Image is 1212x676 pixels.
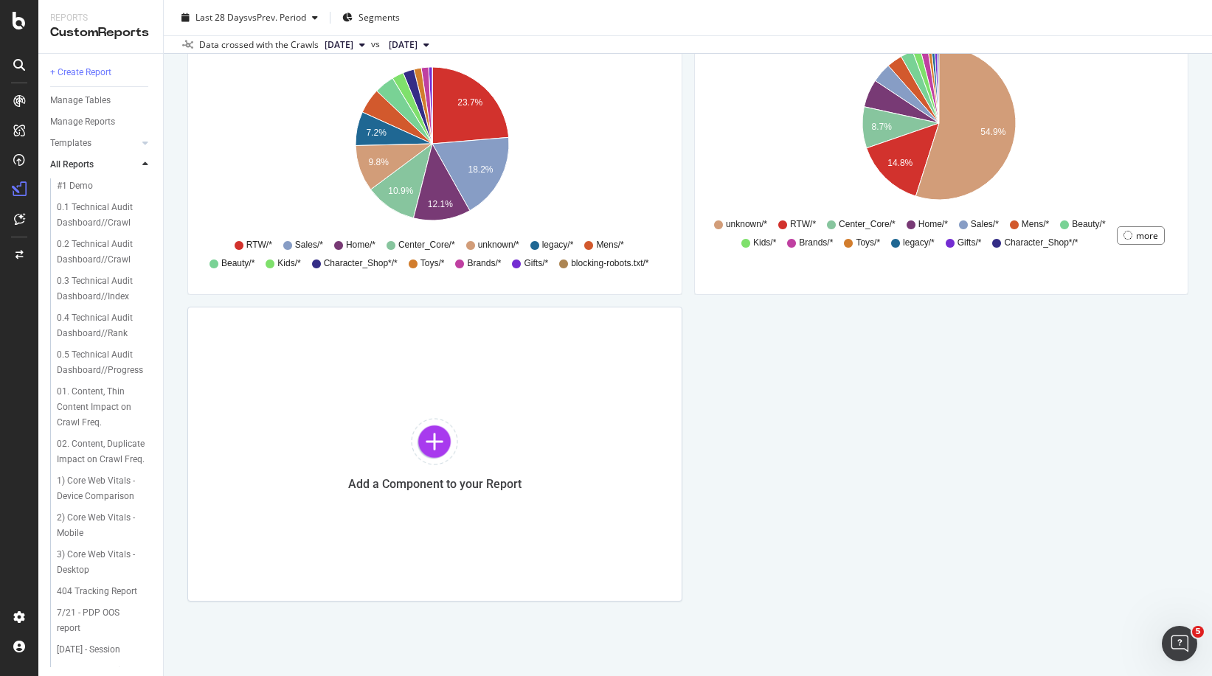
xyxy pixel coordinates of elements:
[50,136,91,151] div: Templates
[50,157,94,173] div: All Reports
[57,605,139,636] div: 7/21 - PDP OOS report
[420,257,445,270] span: Toys/*
[50,24,151,41] div: CustomReports
[50,65,111,80] div: + Create Report
[295,239,323,251] span: Sales/*
[50,136,138,151] a: Templates
[57,178,93,194] div: #1 Demo
[871,122,892,132] text: 8.7%
[57,237,145,268] div: 0.2 Technical Audit Dashboard//Crawl
[324,257,398,270] span: Character_Shop*/*
[277,257,300,270] span: Kids/*
[57,237,153,268] a: 0.2 Technical Audit Dashboard//Crawl
[50,114,115,130] div: Manage Reports
[1022,218,1049,231] span: Mens/*
[348,477,522,491] div: Add a Component to your Report
[57,436,145,467] div: 02. Content, Duplicate Impact on Crawl Freq.
[790,218,816,231] span: RTW/*
[57,473,153,504] a: 1) Core Web Vitals - Device Comparison
[57,510,153,541] a: 2) Core Web Vitals - Mobile
[57,473,145,504] div: 1) Core Web Vitals - Device Comparison
[57,310,153,341] a: 0.4 Technical Audit Dashboard//Rank
[57,584,137,599] div: 404 Tracking Report
[1072,218,1105,231] span: Beauty/*
[57,384,146,431] div: 01. Content, Thin Content Impact on Crawl Freq.
[50,93,153,108] a: Manage Tables
[571,257,648,270] span: blocking-robots.txt/*
[428,199,453,209] text: 12.1%
[856,237,880,249] span: Toys/*
[726,218,767,231] span: unknown/*
[57,510,141,541] div: 2) Core Web Vitals - Mobile
[596,239,623,251] span: Mens/*
[799,237,833,249] span: Brands/*
[57,384,153,431] a: 01. Content, Thin Content Impact on Crawl Freq.
[50,93,111,108] div: Manage Tables
[50,114,153,130] a: Manage Reports
[1136,229,1158,242] div: more
[57,642,120,658] div: 8/5/21 - Session
[389,38,418,52] span: 2025 Jun. 26th
[57,273,153,304] a: 0.3 Technical Audit Dashboard//Index
[319,36,371,54] button: [DATE]
[57,200,145,231] div: 0.1 Technical Audit Dashboard//Crawl
[50,12,151,24] div: Reports
[195,11,248,24] span: Last 28 Days
[1162,626,1197,661] iframe: Intercom live chat
[980,127,1005,137] text: 54.9%
[918,218,948,231] span: Home/*
[336,6,406,29] button: Segments
[388,186,413,196] text: 10.9%
[57,178,153,194] a: #1 Demo
[57,547,142,578] div: 3) Core Web Vitals - Desktop
[383,36,435,54] button: [DATE]
[57,436,153,467] a: 02. Content, Duplicate Impact on Crawl Freq.
[367,128,387,138] text: 7.2%
[246,239,272,251] span: RTW/*
[1192,626,1204,638] span: 5
[57,547,153,578] a: 3) Core Web Vitals - Desktop
[50,157,138,173] a: All Reports
[359,11,400,24] span: Segments
[467,257,501,270] span: Brands/*
[57,310,144,341] div: 0.4 Technical Audit Dashboard//Rank
[57,584,153,599] a: 404 Tracking Report
[50,65,153,80] a: + Create Report
[524,257,548,270] span: Gifts/*
[478,239,519,251] span: unknown/*
[248,11,306,24] span: vs Prev. Period
[398,239,455,251] span: Center_Core/*
[176,6,324,29] button: Last 28 DaysvsPrev. Period
[199,38,319,52] div: Data crossed with the Crawls
[707,41,1171,212] svg: A chart.
[57,642,153,658] a: [DATE] - Session
[903,237,935,249] span: legacy/*
[346,239,375,251] span: Home/*
[57,347,145,378] div: 0.5 Technical Audit Dashboard//Progress
[325,38,353,52] span: 2025 Jul. 24th
[371,38,383,51] span: vs
[887,158,913,168] text: 14.8%
[57,273,144,304] div: 0.3 Technical Audit Dashboard//Index
[971,218,999,231] span: Sales/*
[457,97,482,108] text: 23.7%
[1004,237,1078,249] span: Character_Shop*/*
[753,237,776,249] span: Kids/*
[200,61,664,232] svg: A chart.
[368,157,389,167] text: 9.8%
[542,239,574,251] span: legacy/*
[958,237,982,249] span: Gifts/*
[839,218,896,231] span: Center_Core/*
[221,257,254,270] span: Beauty/*
[57,605,153,636] a: 7/21 - PDP OOS report
[468,164,493,175] text: 18.2%
[57,347,153,378] a: 0.5 Technical Audit Dashboard//Progress
[57,200,153,231] a: 0.1 Technical Audit Dashboard//Crawl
